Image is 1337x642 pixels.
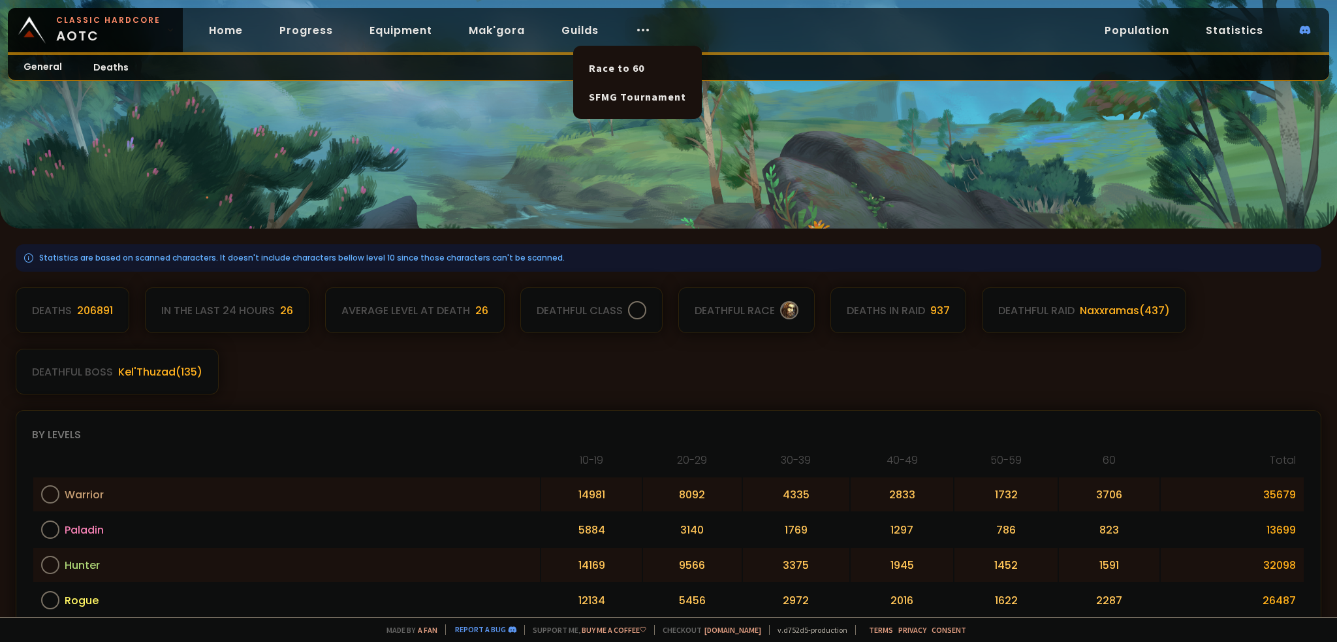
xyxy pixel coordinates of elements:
div: deathful class [537,302,623,319]
td: 1591 [1059,548,1159,582]
th: 50-59 [954,452,1057,476]
a: Equipment [359,17,443,44]
td: 1769 [743,513,850,547]
a: Guilds [551,17,609,44]
td: 14169 [541,548,642,582]
a: Consent [932,625,966,635]
th: 20-29 [643,452,742,476]
div: deathful raid [998,302,1075,319]
span: Rogue [65,592,99,609]
th: 40-49 [851,452,953,476]
span: Made by [379,625,437,635]
td: 3706 [1059,477,1159,511]
td: 9566 [643,548,742,582]
a: Classic HardcoreAOTC [8,8,183,52]
th: Total [1161,452,1304,476]
td: 2833 [851,477,953,511]
a: Progress [269,17,343,44]
div: Deaths [32,302,72,319]
td: 1622 [954,583,1057,617]
span: v. d752d5 - production [769,625,847,635]
div: By levels [32,426,1305,443]
a: Population [1094,17,1180,44]
div: 26 [475,302,488,319]
a: SFMG Tournament [581,82,694,111]
td: 1732 [954,477,1057,511]
td: 5456 [643,583,742,617]
td: 14981 [541,477,642,511]
small: Classic Hardcore [56,14,161,26]
span: Support me, [524,625,646,635]
span: Paladin [65,522,104,538]
td: 1945 [851,548,953,582]
td: 8092 [643,477,742,511]
a: a fan [418,625,437,635]
a: Race to 60 [581,54,694,82]
div: Average level at death [341,302,470,319]
div: In the last 24 hours [161,302,275,319]
td: 823 [1059,513,1159,547]
a: Home [198,17,253,44]
td: 4335 [743,477,850,511]
a: Privacy [898,625,926,635]
div: 937 [930,302,950,319]
span: AOTC [56,14,161,46]
th: 10-19 [541,452,642,476]
td: 13699 [1161,513,1304,547]
a: Deaths [78,55,144,80]
div: Statistics are based on scanned characters. It doesn't include characters bellow level 10 since t... [16,244,1321,272]
a: Statistics [1195,17,1274,44]
th: 60 [1059,452,1159,476]
td: 2972 [743,583,850,617]
div: deathful boss [32,364,113,380]
div: 26 [280,302,293,319]
td: 3140 [643,513,742,547]
span: Hunter [65,557,100,573]
td: 1452 [954,548,1057,582]
div: Kel'Thuzad ( 135 ) [118,364,202,380]
div: 206891 [77,302,113,319]
td: 1297 [851,513,953,547]
td: 786 [954,513,1057,547]
a: Mak'gora [458,17,535,44]
td: 2016 [851,583,953,617]
td: 35679 [1161,477,1304,511]
td: 3375 [743,548,850,582]
a: Terms [869,625,893,635]
th: 30-39 [743,452,850,476]
td: 32098 [1161,548,1304,582]
div: Deaths in raid [847,302,925,319]
a: Report a bug [455,624,506,634]
a: Buy me a coffee [582,625,646,635]
td: 5884 [541,513,642,547]
td: 12134 [541,583,642,617]
a: General [8,55,78,80]
a: [DOMAIN_NAME] [704,625,761,635]
span: Checkout [654,625,761,635]
td: 2287 [1059,583,1159,617]
td: 26487 [1161,583,1304,617]
div: deathful race [695,302,775,319]
span: Warrior [65,487,104,503]
div: Naxxramas ( 437 ) [1080,302,1170,319]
